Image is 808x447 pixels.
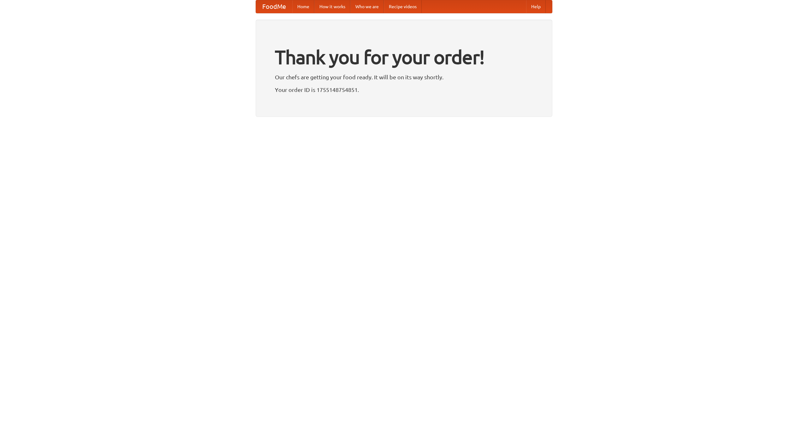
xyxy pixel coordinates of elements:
a: How it works [314,0,350,13]
a: Help [526,0,546,13]
a: Recipe videos [384,0,422,13]
p: Your order ID is 1755148754851. [275,85,533,94]
a: Home [292,0,314,13]
a: FoodMe [256,0,292,13]
p: Our chefs are getting your food ready. It will be on its way shortly. [275,72,533,82]
h1: Thank you for your order! [275,42,533,72]
a: Who we are [350,0,384,13]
